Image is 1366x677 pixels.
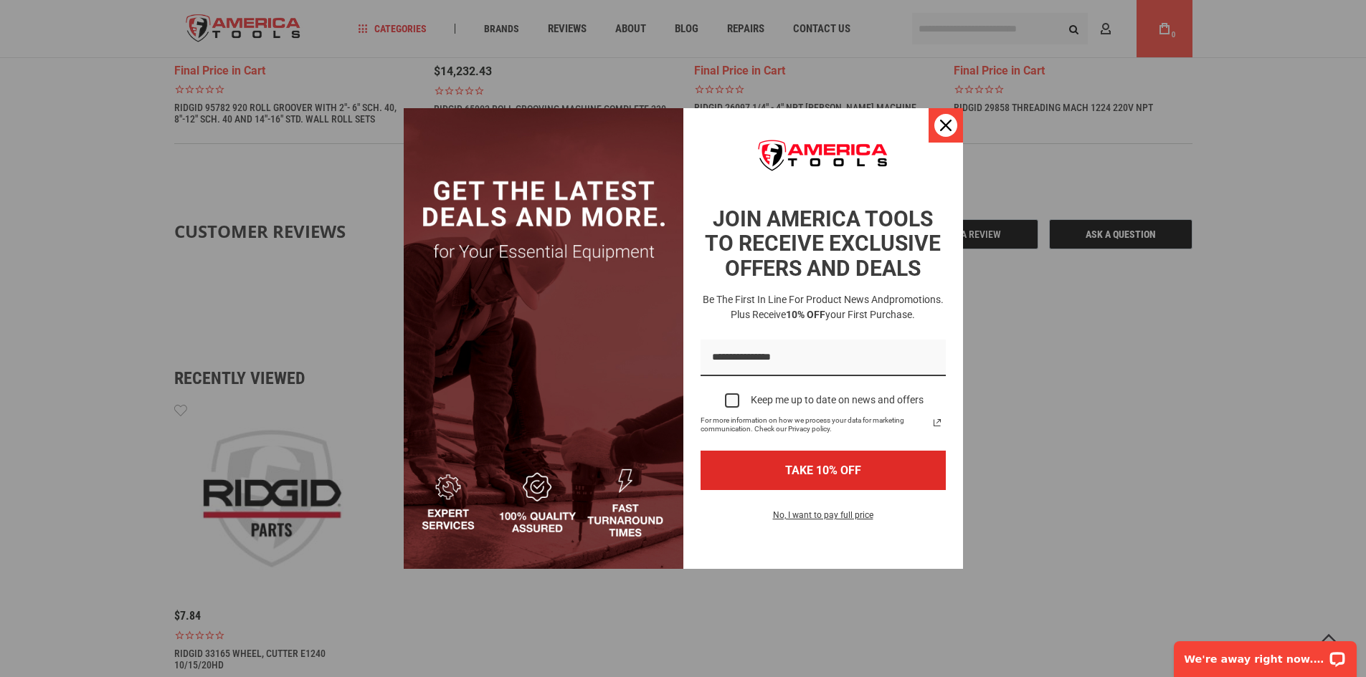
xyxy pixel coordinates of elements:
[701,451,946,490] button: TAKE 10% OFF
[762,507,885,532] button: No, I want to pay full price
[698,292,949,322] h3: Be the first in line for product news and
[929,108,963,143] button: Close
[701,340,946,376] input: Email field
[929,414,946,431] svg: link icon
[1165,632,1366,677] iframe: LiveChat chat widget
[786,309,825,320] strong: 10% OFF
[929,414,946,431] a: Read our Privacy Policy
[751,394,924,406] div: Keep me up to date on news and offers
[705,206,941,281] strong: JOIN AMERICA TOOLS TO RECEIVE EXCLUSIVE OFFERS AND DEALS
[940,120,952,131] svg: close icon
[701,416,929,433] span: For more information on how we process your data for marketing communication. Check our Privacy p...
